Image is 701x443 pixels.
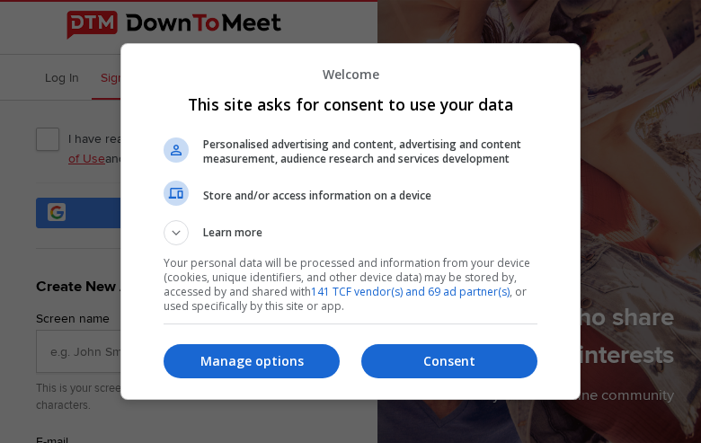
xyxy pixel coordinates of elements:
[361,352,537,370] p: Consent
[203,189,537,203] span: Store and/or access information on a device
[164,256,537,314] p: Your personal data will be processed and information from your device (cookies, unique identifier...
[361,344,537,378] button: Consent
[203,225,262,245] span: Learn more
[164,344,340,378] button: Manage options
[164,66,537,83] p: Welcome
[203,137,537,166] span: Personalised advertising and content, advertising and content measurement, audience research and ...
[164,352,340,370] p: Manage options
[164,93,537,115] h1: This site asks for consent to use your data
[120,43,581,399] div: This site asks for consent to use your data
[311,284,510,299] a: 141 TCF vendor(s) and 69 ad partner(s)
[164,220,537,245] button: Learn more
